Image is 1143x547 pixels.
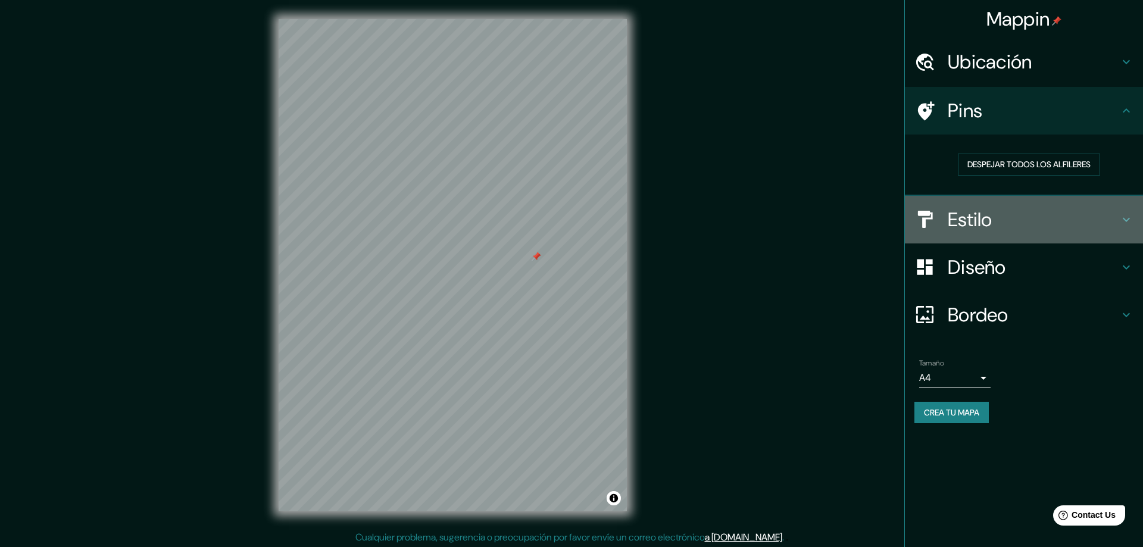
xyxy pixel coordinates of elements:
div: A4 [919,368,991,387]
h4: Estilo [948,208,1119,232]
img: pin-icon.png [1052,16,1061,26]
div: . [784,530,786,545]
button: Crea tu mapa [914,402,989,424]
a: a [DOMAIN_NAME] [705,531,782,543]
canvas: Mapa [279,19,627,511]
p: Cualquier problema, sugerencia o preocupación por favor envíe un correo electrónico . [355,530,784,545]
button: Despejar todos los alfileres [958,154,1100,176]
div: Ubicación [905,38,1143,86]
div: . [786,530,788,545]
div: Diseño [905,243,1143,291]
h4: Pins [948,99,1119,123]
iframe: Help widget launcher [1037,501,1130,534]
h4: Diseño [948,255,1119,279]
h4: Mappin [986,7,1062,31]
h4: Ubicación [948,50,1119,74]
div: Estilo [905,196,1143,243]
div: Pins [905,87,1143,135]
h4: Bordeo [948,303,1119,327]
div: Bordeo [905,291,1143,339]
button: Atribución de choques [607,491,621,505]
label: Tamaño [919,358,944,368]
